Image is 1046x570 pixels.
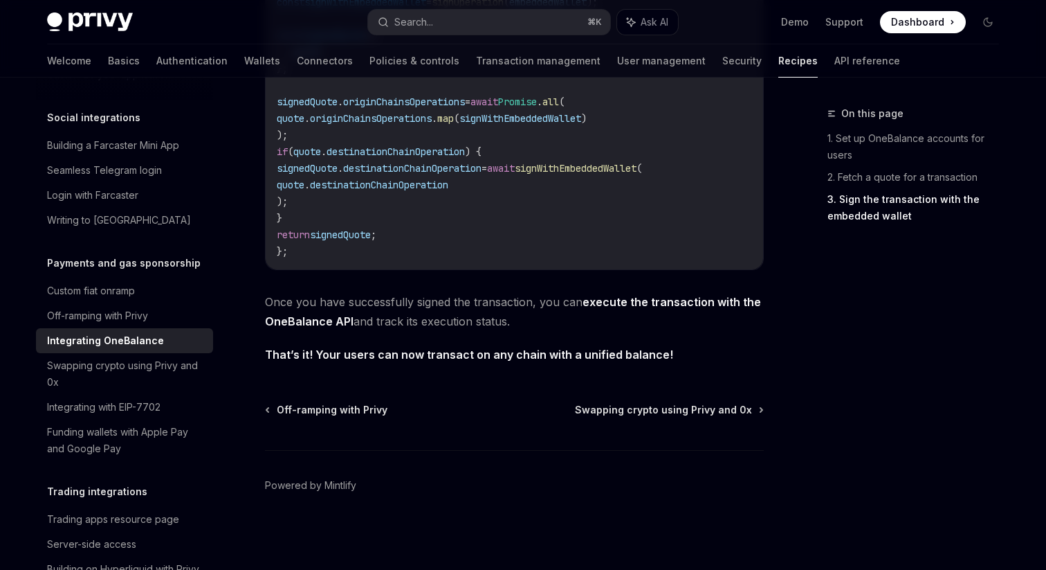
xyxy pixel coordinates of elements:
[781,15,809,29] a: Demo
[498,96,537,108] span: Promise
[880,11,966,33] a: Dashboard
[310,179,448,191] span: destinationChainOperation
[47,536,136,553] div: Server-side access
[454,112,459,125] span: (
[277,112,304,125] span: quote
[465,145,481,158] span: ) {
[437,112,454,125] span: map
[277,403,387,417] span: Off-ramping with Privy
[343,96,465,108] span: originChainsOperations
[47,511,179,528] div: Trading apps resource page
[277,145,288,158] span: if
[277,179,304,191] span: quote
[293,145,321,158] span: quote
[47,424,205,457] div: Funding wallets with Apple Pay and Google Pay
[244,44,280,78] a: Wallets
[470,96,498,108] span: await
[827,166,1010,188] a: 2. Fetch a quote for a transaction
[481,162,487,175] span: =
[304,179,310,191] span: .
[304,112,310,125] span: .
[841,105,903,122] span: On this page
[47,283,135,299] div: Custom fiat onramp
[581,112,587,125] span: )
[47,12,133,32] img: dark logo
[36,507,213,532] a: Trading apps resource page
[641,15,668,29] span: Ask AI
[310,229,371,241] span: signedQuote
[108,44,140,78] a: Basics
[266,403,387,417] a: Off-ramping with Privy
[371,229,376,241] span: ;
[487,162,515,175] span: await
[36,532,213,557] a: Server-side access
[587,17,602,28] span: ⌘ K
[515,162,636,175] span: signWithEmbeddedWallet
[36,420,213,461] a: Funding wallets with Apple Pay and Google Pay
[277,129,288,141] span: );
[834,44,900,78] a: API reference
[36,278,213,303] a: Custom fiat onramp
[277,229,310,241] span: return
[827,127,1010,166] a: 1. Set up OneBalance accounts for users
[47,109,140,126] h5: Social integrations
[36,183,213,208] a: Login with Farcaster
[47,308,148,324] div: Off-ramping with Privy
[36,208,213,233] a: Writing to [GEOGRAPHIC_DATA]
[321,145,327,158] span: .
[36,395,213,420] a: Integrating with EIP-7702
[825,15,863,29] a: Support
[47,357,205,391] div: Swapping crypto using Privy and 0x
[277,245,288,258] span: };
[327,145,465,158] span: destinationChainOperation
[778,44,818,78] a: Recipes
[47,187,138,204] div: Login with Farcaster
[722,44,762,78] a: Security
[891,15,944,29] span: Dashboard
[343,162,481,175] span: destinationChainOperation
[36,133,213,158] a: Building a Farcaster Mini App
[476,44,600,78] a: Transaction management
[977,11,999,33] button: Toggle dark mode
[36,158,213,183] a: Seamless Telegram login
[575,403,762,417] a: Swapping crypto using Privy and 0x
[394,14,433,30] div: Search...
[47,255,201,271] h5: Payments and gas sponsorship
[265,348,673,362] strong: That’s it! Your users can now transact on any chain with a unified balance!
[277,212,282,224] span: }
[47,212,191,229] div: Writing to [GEOGRAPHIC_DATA]
[277,162,338,175] span: signedQuote
[617,10,678,35] button: Ask AI
[459,112,581,125] span: signWithEmbeddedWallet
[156,44,228,78] a: Authentication
[338,162,343,175] span: .
[542,96,559,108] span: all
[338,96,343,108] span: .
[277,96,338,108] span: signedQuote
[47,483,147,500] h5: Trading integrations
[827,188,1010,227] a: 3. Sign the transaction with the embedded wallet
[369,44,459,78] a: Policies & controls
[47,332,164,349] div: Integrating OneBalance
[36,303,213,328] a: Off-ramping with Privy
[265,479,356,492] a: Powered by Mintlify
[310,112,432,125] span: originChainsOperations
[47,399,160,416] div: Integrating with EIP-7702
[537,96,542,108] span: .
[559,96,565,108] span: (
[617,44,706,78] a: User management
[636,162,642,175] span: (
[47,162,162,179] div: Seamless Telegram login
[36,328,213,353] a: Integrating OneBalance
[47,137,179,154] div: Building a Farcaster Mini App
[36,353,213,395] a: Swapping crypto using Privy and 0x
[47,44,91,78] a: Welcome
[297,44,353,78] a: Connectors
[465,96,470,108] span: =
[265,292,764,331] span: Once you have successfully signed the transaction, you can and track its execution status.
[368,10,610,35] button: Search...⌘K
[288,145,293,158] span: (
[575,403,752,417] span: Swapping crypto using Privy and 0x
[432,112,437,125] span: .
[277,195,288,208] span: );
